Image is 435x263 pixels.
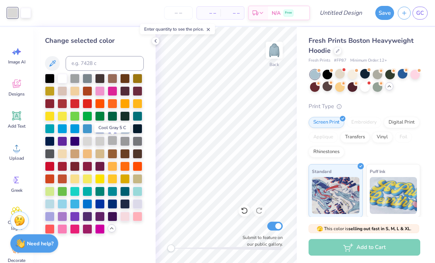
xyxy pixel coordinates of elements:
div: Screen Print [309,117,344,128]
div: Foil [395,132,412,143]
img: Standard [312,177,359,214]
label: Submit to feature on our public gallery. [239,234,283,248]
span: This color is . [317,225,411,232]
div: Embroidery [347,117,382,128]
span: Upload [9,155,24,161]
div: Transfers [340,132,370,143]
div: Cool Gray 5 C [94,122,130,133]
span: Fresh Prints Boston Heavyweight Hoodie [309,36,414,55]
span: Image AI [8,59,25,65]
strong: selling out fast in S, M, L & XL [348,226,410,232]
div: Applique [309,132,338,143]
div: Digital Print [384,117,420,128]
span: # FP87 [334,58,347,64]
strong: Need help? [27,240,53,247]
span: Add Text [8,123,25,129]
a: GC [413,7,428,20]
input: e.g. 7428 c [66,56,144,71]
span: Puff Ink [370,167,385,175]
div: Rhinestones [309,146,344,158]
span: Standard [312,167,331,175]
span: N/A [272,9,281,17]
span: Greek [11,187,22,193]
div: Print Type [309,102,420,111]
span: Clipart & logos [4,219,29,231]
div: Accessibility label [167,245,175,252]
span: – – [225,9,240,17]
input: – – [164,6,193,20]
span: Free [285,10,292,15]
span: Minimum Order: 12 + [350,58,387,64]
div: Back [269,61,279,68]
img: Puff Ink [370,177,417,214]
span: GC [416,9,424,17]
img: Back [267,43,282,58]
span: – – [201,9,216,17]
div: Vinyl [372,132,393,143]
span: Designs [8,91,25,97]
div: Enter quantity to see the price. [140,24,215,34]
span: 🫣 [317,225,323,232]
div: Change selected color [45,36,144,46]
input: Untitled Design [314,6,368,20]
span: Fresh Prints [309,58,330,64]
button: Save [375,6,394,20]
